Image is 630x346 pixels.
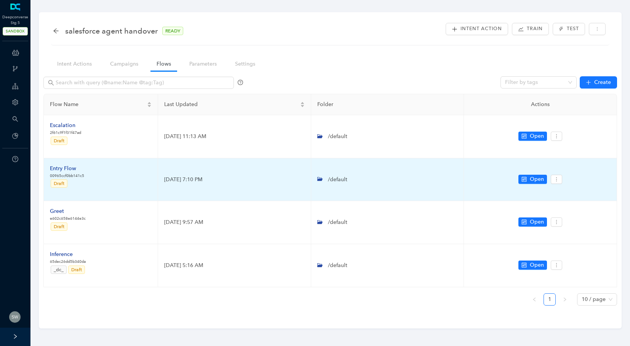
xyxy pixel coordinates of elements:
div: Inference [50,250,86,259]
span: /default [326,219,347,225]
span: Open [530,261,544,269]
span: Open [530,132,544,140]
button: left [528,293,540,306]
a: 1 [544,294,555,305]
a: Flows [150,57,177,71]
div: Greet [50,207,86,216]
span: /default [326,176,347,183]
th: Actions [464,94,617,115]
button: more [589,23,606,35]
span: folder-open [317,134,323,139]
div: Page Size [577,293,617,306]
button: controlOpen [518,175,547,184]
span: Test [567,25,579,32]
span: Open [530,175,544,183]
span: Open [530,218,544,226]
a: Campaigns [104,57,144,71]
span: search [48,80,54,86]
span: pie-chart [12,133,18,139]
td: [DATE] 11:13 AM [158,115,311,158]
span: more [554,134,559,139]
th: Flow Name [44,94,158,115]
span: Draft [54,224,64,229]
span: folder-open [317,262,323,268]
span: question-circle [238,80,243,85]
span: more [554,177,559,182]
span: question-circle [12,156,18,162]
span: SANDBOX [3,27,28,35]
th: Last Updated [158,94,311,115]
span: Intent Action [461,25,502,32]
li: 1 [544,293,556,306]
button: more [551,261,562,270]
span: folder-open [317,219,323,225]
div: back [53,28,59,34]
span: _dc_ [54,267,64,272]
span: Draft [71,267,82,272]
span: control [521,262,527,268]
li: Previous Page [528,293,540,306]
td: [DATE] 9:57 AM [158,201,311,244]
a: Intent Actions [51,57,98,71]
span: setting [12,99,18,105]
button: right [559,293,571,306]
button: thunderboltTest [553,23,585,35]
p: 65dec26dd5b340da [50,259,86,265]
span: left [532,297,537,302]
td: [DATE] 7:10 PM [158,158,311,201]
span: Draft [54,138,64,143]
span: READY [162,27,183,35]
span: Flow Name [50,100,146,109]
span: arrow-left [53,28,59,34]
span: salesforce agent handover [65,25,158,37]
a: Parameters [183,57,223,71]
td: [DATE] 5:16 AM [158,244,311,287]
button: more [551,175,562,184]
span: right [563,297,567,302]
span: Train [527,25,543,32]
span: plus [586,80,591,85]
button: stock Train [512,23,549,35]
span: more [554,262,559,268]
button: controlOpen [518,261,547,270]
button: controlOpen [518,132,547,141]
span: search [12,116,18,122]
button: more [551,132,562,141]
span: Create [594,78,611,87]
button: plusIntent Action [446,23,508,35]
img: c3ccc3f0c05bac1ff29357cbd66b20c9 [9,311,21,323]
span: thunderbolt [559,27,563,31]
span: folder-open [317,176,323,182]
button: controlOpen [518,217,547,227]
span: stock [518,26,524,32]
button: plusCreate [580,76,617,89]
span: /default [326,262,347,269]
a: Settings [229,57,261,71]
span: branches [12,66,18,72]
span: /default [326,133,347,140]
span: control [521,134,527,139]
p: 00965ccf0bb141c5 [50,173,84,179]
span: plus [452,26,457,32]
div: Escalation [50,121,81,130]
span: more [554,219,559,225]
span: Last Updated [164,100,299,109]
p: e602c658e6144e3c [50,216,86,222]
button: more [551,217,562,227]
div: Entry Flow [50,164,84,173]
span: control [521,219,527,225]
p: 2f61c9f1f31f47ad [50,130,81,136]
input: Search with query (@name:Name @tag:Tag) [56,79,223,87]
span: more [595,27,600,31]
li: Next Page [559,293,571,306]
span: Draft [54,181,64,186]
span: control [521,177,527,182]
th: Folder [311,94,464,115]
span: 10 / page [582,294,612,305]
